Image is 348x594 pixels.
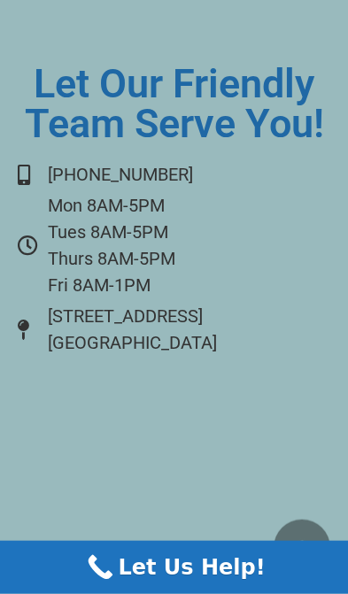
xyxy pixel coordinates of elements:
[118,552,265,583] span: Let Us Help!
[18,64,330,143] h2: Let Our Friendly Team Serve You!
[43,192,175,298] span: Mon 8AM-5PM Tues 8AM-5PM Thurs 8AM-5PM Fri 8AM-1PM
[18,161,330,188] a: [PHONE_NUMBER]
[43,161,193,188] span: [PHONE_NUMBER]
[43,303,217,356] span: [STREET_ADDRESS] [GEOGRAPHIC_DATA]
